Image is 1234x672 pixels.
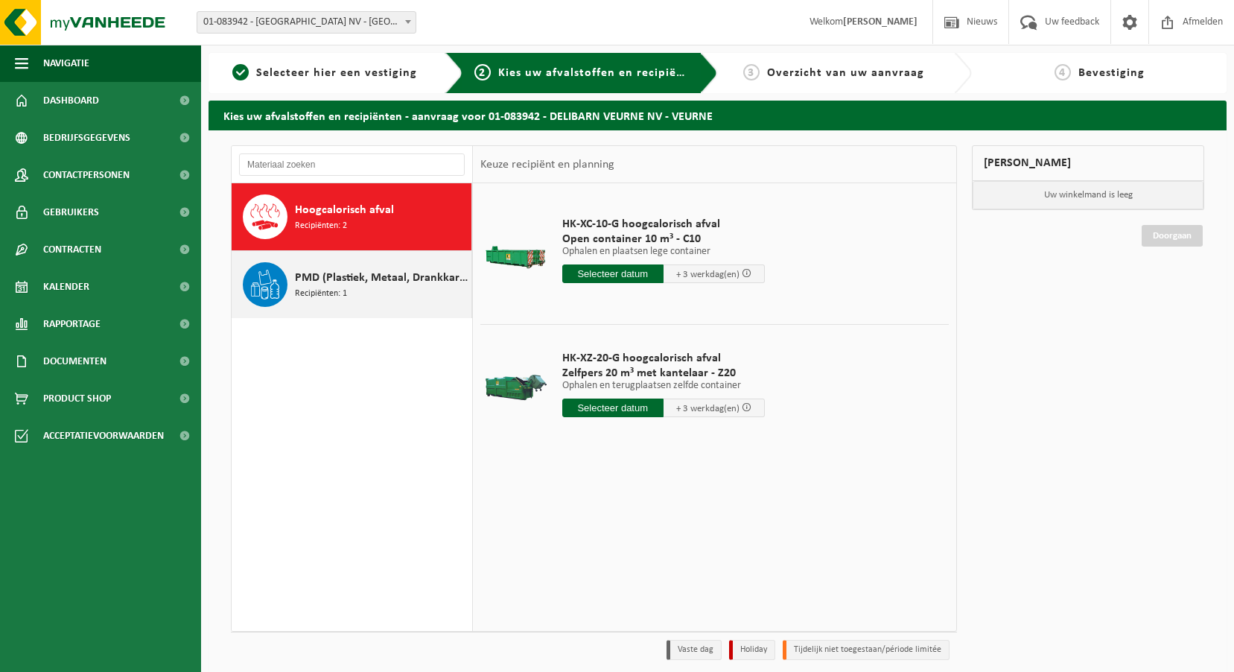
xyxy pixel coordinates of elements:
[232,251,472,318] button: PMD (Plastiek, Metaal, Drankkartons) (bedrijven) Recipiënten: 1
[209,101,1227,130] h2: Kies uw afvalstoffen en recipiënten - aanvraag voor 01-083942 - DELIBARN VEURNE NV - VEURNE
[473,146,622,183] div: Keuze recipiënt en planning
[295,269,468,287] span: PMD (Plastiek, Metaal, Drankkartons) (bedrijven)
[43,82,99,119] span: Dashboard
[562,399,664,417] input: Selecteer datum
[43,305,101,343] span: Rapportage
[43,268,89,305] span: Kalender
[43,45,89,82] span: Navigatie
[43,119,130,156] span: Bedrijfsgegevens
[729,640,775,660] li: Holiday
[843,16,917,28] strong: [PERSON_NAME]
[498,67,703,79] span: Kies uw afvalstoffen en recipiënten
[43,417,164,454] span: Acceptatievoorwaarden
[562,217,765,232] span: HK-XC-10-G hoogcalorisch afval
[295,201,394,219] span: Hoogcalorisch afval
[216,64,433,82] a: 1Selecteer hier een vestiging
[1078,67,1145,79] span: Bevestiging
[562,247,765,257] p: Ophalen en plaatsen lege container
[232,64,249,80] span: 1
[239,153,465,176] input: Materiaal zoeken
[676,270,740,279] span: + 3 werkdag(en)
[1142,225,1203,247] a: Doorgaan
[43,380,111,417] span: Product Shop
[562,264,664,283] input: Selecteer datum
[43,156,130,194] span: Contactpersonen
[973,181,1203,209] p: Uw winkelmand is leeg
[256,67,417,79] span: Selecteer hier een vestiging
[43,231,101,268] span: Contracten
[562,351,765,366] span: HK-XZ-20-G hoogcalorisch afval
[562,381,765,391] p: Ophalen en terugplaatsen zelfde container
[1055,64,1071,80] span: 4
[232,183,472,251] button: Hoogcalorisch afval Recipiënten: 2
[474,64,491,80] span: 2
[743,64,760,80] span: 3
[676,404,740,413] span: + 3 werkdag(en)
[767,67,924,79] span: Overzicht van uw aanvraag
[43,343,106,380] span: Documenten
[43,194,99,231] span: Gebruikers
[972,145,1204,181] div: [PERSON_NAME]
[295,287,347,301] span: Recipiënten: 1
[562,366,765,381] span: Zelfpers 20 m³ met kantelaar - Z20
[295,219,347,233] span: Recipiënten: 2
[197,12,416,33] span: 01-083942 - DELIBARN VEURNE NV - VEURNE
[562,232,765,247] span: Open container 10 m³ - C10
[783,640,950,660] li: Tijdelijk niet toegestaan/période limitée
[197,11,416,34] span: 01-083942 - DELIBARN VEURNE NV - VEURNE
[667,640,722,660] li: Vaste dag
